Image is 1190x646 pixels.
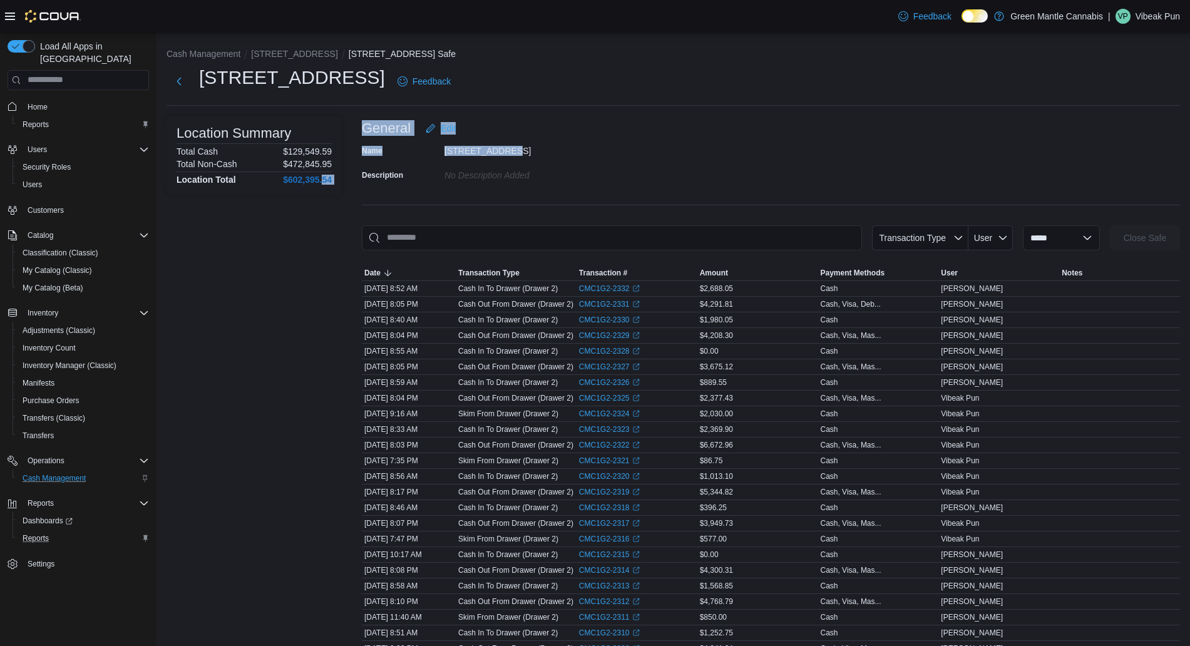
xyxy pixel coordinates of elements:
[18,160,76,175] a: Security Roles
[632,613,640,621] svg: External link
[3,304,154,322] button: Inventory
[579,409,640,419] a: CMC1G2-2324External link
[362,391,456,406] div: [DATE] 8:04 PM
[700,377,727,387] span: $889.55
[23,413,85,423] span: Transfers (Classic)
[3,495,154,512] button: Reports
[820,362,881,372] div: Cash, Visa, Mas...
[23,283,83,293] span: My Catalog (Beta)
[362,281,456,296] div: [DATE] 8:52 AM
[23,453,69,468] button: Operations
[18,358,149,373] span: Inventory Manager (Classic)
[941,346,1003,356] span: [PERSON_NAME]
[579,299,640,309] a: CMC1G2-2331External link
[13,512,154,530] a: Dashboards
[1059,265,1180,280] button: Notes
[8,93,149,606] nav: Complex example
[13,176,154,193] button: Users
[441,122,456,135] span: Edit
[13,116,154,133] button: Reports
[820,268,885,278] span: Payment Methods
[362,121,411,136] h3: General
[177,175,236,185] h4: Location Total
[632,520,640,527] svg: External link
[579,456,640,466] a: CMC1G2-2321External link
[632,394,640,402] svg: External link
[632,582,640,590] svg: External link
[700,565,733,575] span: $4,300.31
[941,487,979,497] span: Vibeak Pun
[18,428,149,443] span: Transfers
[632,551,640,558] svg: External link
[458,534,558,544] p: Skim From Drawer (Drawer 2)
[23,228,149,243] span: Catalog
[700,487,733,497] span: $5,344.82
[458,456,558,466] p: Skim From Drawer (Drawer 2)
[18,280,149,295] span: My Catalog (Beta)
[283,175,332,185] h4: $602,395.54
[941,534,979,544] span: Vibeak Pun
[700,534,727,544] span: $577.00
[23,556,59,572] a: Settings
[579,550,640,560] a: CMC1G2-2315External link
[1136,9,1180,24] p: Vibeak Pun
[579,471,640,481] a: CMC1G2-2320External link
[13,158,154,176] button: Security Roles
[632,410,640,418] svg: External link
[941,299,1003,309] span: [PERSON_NAME]
[700,503,727,513] span: $396.25
[18,428,59,443] a: Transfers
[579,581,640,591] a: CMC1G2-2313External link
[1124,232,1166,244] span: Close Safe
[458,268,520,278] span: Transaction Type
[820,456,838,466] div: Cash
[632,285,640,292] svg: External link
[362,422,456,437] div: [DATE] 8:33 AM
[18,341,81,356] a: Inventory Count
[820,346,838,356] div: Cash
[820,534,838,544] div: Cash
[941,284,1003,294] span: [PERSON_NAME]
[364,268,381,278] span: Date
[177,159,237,169] h6: Total Non-Cash
[362,438,456,453] div: [DATE] 8:03 PM
[579,565,640,575] a: CMC1G2-2314External link
[362,297,456,312] div: [DATE] 8:05 PM
[362,225,862,250] input: This is a search bar. As you type, the results lower in the page will automatically filter.
[579,346,640,356] a: CMC1G2-2328External link
[18,117,149,132] span: Reports
[820,377,838,387] div: Cash
[1062,268,1082,278] span: Notes
[820,393,881,403] div: Cash, Visa, Mas...
[941,518,979,528] span: Vibeak Pun
[13,339,154,357] button: Inventory Count
[283,159,332,169] p: $472,845.95
[177,126,291,141] h3: Location Summary
[913,10,951,23] span: Feedback
[13,530,154,547] button: Reports
[3,227,154,244] button: Catalog
[820,471,838,481] div: Cash
[941,377,1003,387] span: [PERSON_NAME]
[362,453,456,468] div: [DATE] 7:35 PM
[28,205,64,215] span: Customers
[820,565,881,575] div: Cash, Visa, Mas...
[632,441,640,449] svg: External link
[23,248,98,258] span: Classification (Classic)
[349,49,456,59] button: [STREET_ADDRESS] Safe
[23,142,149,157] span: Users
[941,409,979,419] span: Vibeak Pun
[458,518,573,528] p: Cash Out From Drawer (Drawer 2)
[199,65,385,90] h1: [STREET_ADDRESS]
[18,513,78,528] a: Dashboards
[941,268,958,278] span: User
[18,531,54,546] a: Reports
[700,518,733,528] span: $3,949.73
[579,503,640,513] a: CMC1G2-2318External link
[362,547,456,562] div: [DATE] 10:17 AM
[458,503,558,513] p: Cash In To Drawer (Drawer 2)
[23,533,49,543] span: Reports
[1108,9,1110,24] p: |
[1116,9,1131,24] div: Vibeak Pun
[941,393,979,403] span: Vibeak Pun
